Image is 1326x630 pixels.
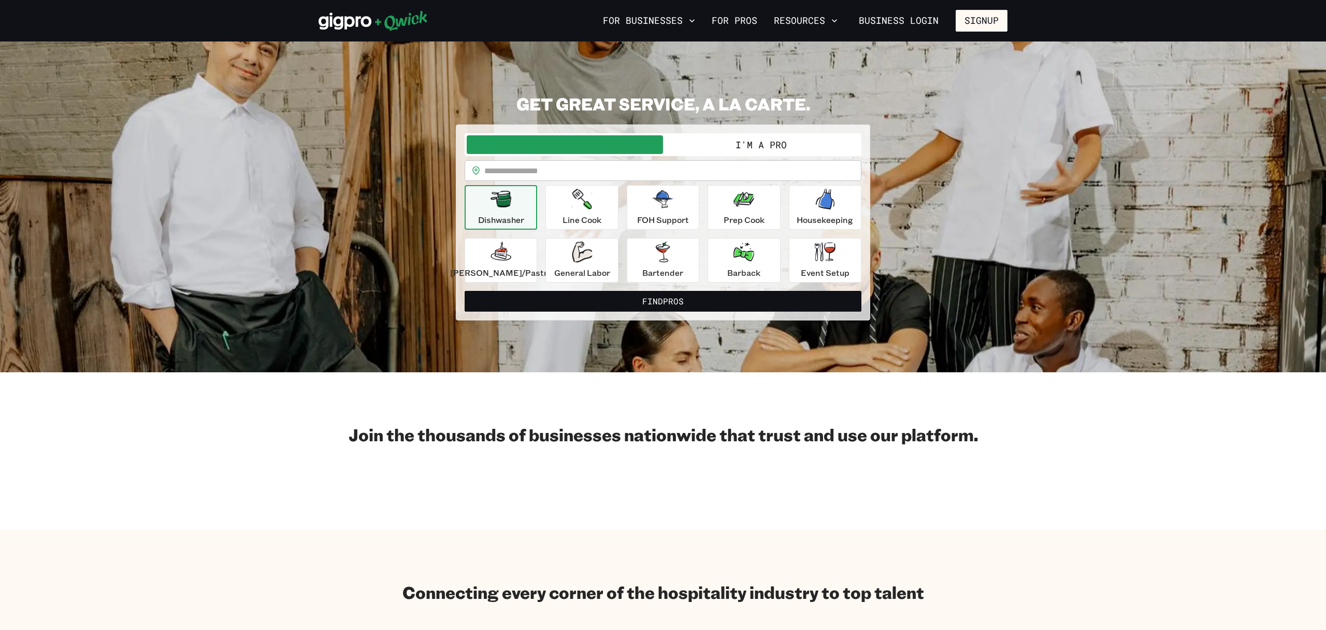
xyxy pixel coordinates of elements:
button: FOH Support [627,185,699,230]
button: I'm a Business [467,135,663,154]
button: Prep Cook [708,185,780,230]
button: General Labor [545,238,618,283]
button: Housekeeping [789,185,861,230]
p: Prep Cook [724,214,765,226]
p: Dishwasher [478,214,524,226]
p: Line Cook [563,214,601,226]
button: Event Setup [789,238,861,283]
button: For Businesses [599,12,699,30]
p: FOH Support [637,214,689,226]
button: Bartender [627,238,699,283]
h2: GET GREAT SERVICE, A LA CARTE. [456,93,870,114]
button: I'm a Pro [663,135,859,154]
p: General Labor [554,267,610,279]
a: For Pros [708,12,761,30]
a: Business Login [850,10,947,32]
p: Event Setup [801,267,849,279]
button: Line Cook [545,185,618,230]
p: Housekeeping [797,214,853,226]
button: Dishwasher [465,185,537,230]
button: Signup [956,10,1007,32]
button: [PERSON_NAME]/Pastry [465,238,537,283]
h2: Join the thousands of businesses nationwide that trust and use our platform. [319,424,1007,445]
p: Bartender [642,267,683,279]
button: Resources [770,12,842,30]
p: Barback [727,267,760,279]
h2: Connecting every corner of the hospitality industry to top talent [402,582,924,603]
p: [PERSON_NAME]/Pastry [450,267,552,279]
button: FindPros [465,291,861,312]
button: Barback [708,238,780,283]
